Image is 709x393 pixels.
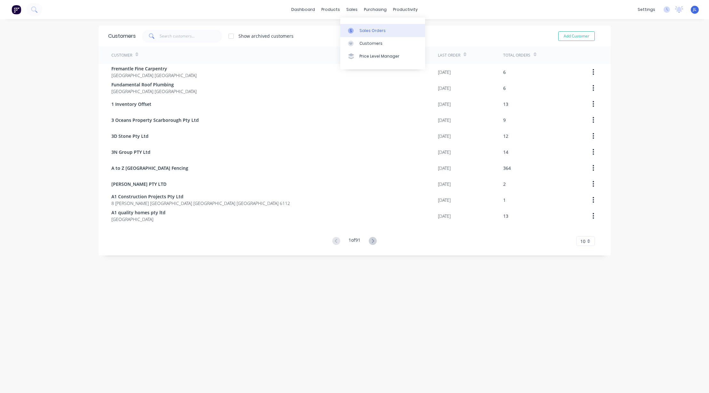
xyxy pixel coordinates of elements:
[343,5,361,14] div: sales
[438,69,451,75] div: [DATE]
[111,117,199,123] span: 3 Oceans Property Scarborough Pty Ltd
[111,81,197,88] span: Fundamental Roof Plumbing
[503,69,506,75] div: 6
[111,216,165,223] span: [GEOGRAPHIC_DATA]
[288,5,318,14] a: dashboard
[503,181,506,187] div: 2
[111,149,150,155] span: 3N Group PTY Ltd
[12,5,21,14] img: Factory
[438,149,451,155] div: [DATE]
[111,72,197,79] span: [GEOGRAPHIC_DATA] [GEOGRAPHIC_DATA]
[438,197,451,203] div: [DATE]
[111,209,165,216] span: A1 quality homes pty ltd
[318,5,343,14] div: products
[111,52,132,58] div: Customer
[503,85,506,91] div: 6
[340,24,425,37] a: Sales Orders
[438,213,451,219] div: [DATE]
[503,52,530,58] div: Total Orders
[438,181,451,187] div: [DATE]
[503,133,508,139] div: 12
[160,30,222,43] input: Search customers...
[340,50,425,63] a: Price Level Manager
[503,117,506,123] div: 9
[359,53,399,59] div: Price Level Manager
[438,165,451,171] div: [DATE]
[349,237,360,246] div: 1 of 91
[438,101,451,107] div: [DATE]
[361,5,390,14] div: purchasing
[111,181,166,187] span: [PERSON_NAME] PTY LTD
[503,165,511,171] div: 364
[438,52,460,58] div: Last Order
[580,238,585,245] span: 10
[390,5,421,14] div: productivity
[111,88,197,95] span: [GEOGRAPHIC_DATA] [GEOGRAPHIC_DATA]
[111,133,149,139] span: 3D Stone Pty Ltd
[693,7,697,12] span: JL
[111,101,151,107] span: 1 Inventory Offset
[111,200,290,207] span: 8 [PERSON_NAME] [GEOGRAPHIC_DATA] [GEOGRAPHIC_DATA] [GEOGRAPHIC_DATA] 6112
[111,165,188,171] span: A to Z [GEOGRAPHIC_DATA] Fencing
[108,32,136,40] div: Customers
[503,149,508,155] div: 14
[359,41,383,46] div: Customers
[634,5,658,14] div: settings
[438,133,451,139] div: [DATE]
[111,65,197,72] span: Fremantle Fine Carpentry
[340,37,425,50] a: Customers
[503,213,508,219] div: 13
[503,197,506,203] div: 1
[359,28,386,34] div: Sales Orders
[558,31,595,41] button: Add Customer
[111,193,290,200] span: A1 Construction Projects Pty Ltd
[438,85,451,91] div: [DATE]
[238,33,294,39] div: Show archived customers
[503,101,508,107] div: 13
[438,117,451,123] div: [DATE]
